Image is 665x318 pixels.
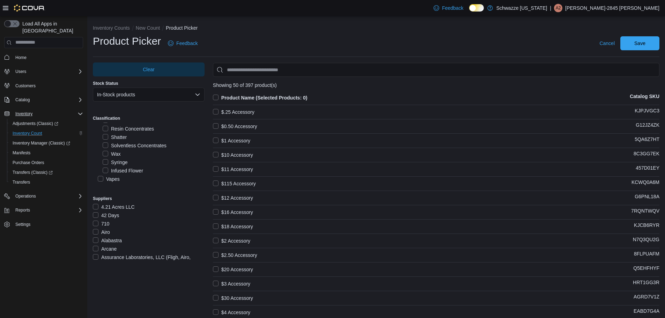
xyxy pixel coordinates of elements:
button: Customers [1,81,86,91]
span: Catalog [15,97,30,103]
label: $2.50 Accessory [213,251,257,259]
span: Inventory [13,110,83,118]
a: Feedback [431,1,466,15]
span: Inventory Count [10,129,83,138]
span: Home [13,53,83,62]
button: Inventory [13,110,35,118]
label: $4 Accessory [213,308,250,317]
a: Feedback [165,36,200,50]
p: G12JZ4ZK [636,122,659,131]
button: Reports [1,205,86,215]
a: Adjustments (Classic) [7,119,86,128]
nav: Complex example [4,50,83,248]
button: Clear [93,62,205,76]
button: Settings [1,219,86,229]
p: | [550,4,551,12]
label: $115 Accessory [213,179,256,188]
button: Transfers [7,177,86,187]
span: Clear [143,66,154,73]
label: Wax [103,150,120,158]
button: Product Picker [166,25,198,31]
p: 7RQNTWQV [631,208,659,216]
label: $18 Accessory [213,222,253,231]
label: $.25 Accessory [213,108,254,116]
label: Syringe [103,158,127,167]
span: Customers [13,81,83,90]
label: $16 Accessory [213,208,253,216]
button: Catalog [13,96,32,104]
div: Andrew-2845 Moreno [554,4,562,12]
span: Adjustments (Classic) [13,121,58,126]
span: Save [634,40,645,47]
a: Adjustments (Classic) [10,119,61,128]
button: Users [13,67,29,76]
div: Showing 50 of 397 product(s) [213,82,659,88]
button: Operations [1,191,86,201]
a: Inventory Manager (Classic) [10,139,73,147]
label: Shatter [103,133,127,141]
span: Inventory Manager (Classic) [13,140,70,146]
span: Catalog [13,96,83,104]
button: Purchase Orders [7,158,86,168]
p: KCWQ0A6M [631,179,659,188]
label: $30 Accessory [213,294,253,302]
label: Assurance Laboratories, LLC (Fligh, Airo, [PERSON_NAME]) [93,253,205,270]
span: Inventory Count [13,131,42,136]
label: Stock Status [93,81,118,86]
a: Inventory Manager (Classic) [7,138,86,148]
label: $20 Accessory [213,265,253,274]
label: 4.21 Acres LLC [93,203,135,211]
p: 5QA6Z7HT [635,136,659,145]
span: Feedback [442,5,463,12]
p: Schwazze [US_STATE] [496,4,547,12]
button: Inventory Counts [93,25,130,31]
span: Feedback [176,40,198,47]
button: Home [1,52,86,62]
h1: Product Picker [93,34,161,48]
span: Home [15,55,27,60]
span: Load All Apps in [GEOGRAPHIC_DATA] [20,20,83,34]
button: Cancel [597,36,618,50]
label: Arcane [93,245,117,253]
p: 8C3GG7EK [634,151,659,159]
span: Transfers (Classic) [13,170,53,175]
span: Manifests [10,149,83,157]
a: Home [13,53,29,62]
label: $0.50 Accessory [213,122,257,131]
a: Transfers [10,178,33,186]
label: Infused Flower [103,167,143,175]
span: Operations [13,192,83,200]
span: Inventory [15,111,32,117]
p: HRT1GG3R [633,280,659,288]
a: Transfers (Classic) [10,168,56,177]
label: $2 Accessory [213,237,250,245]
input: Use aria labels when no actual label is in use [213,63,659,77]
span: Inventory Manager (Classic) [10,139,83,147]
label: $12 Accessory [213,194,253,202]
p: Q5EHFHYF [633,265,659,274]
label: Classification [93,116,120,121]
input: Dark Mode [469,4,484,12]
a: Transfers (Classic) [7,168,86,177]
button: Reports [13,206,33,214]
span: Purchase Orders [10,158,83,167]
label: $11 Accessory [213,165,253,173]
span: Settings [15,222,30,227]
label: Solventless Concentrates [103,141,167,150]
span: Manifests [13,150,30,156]
p: AGRD7V1Z [634,294,659,302]
span: Purchase Orders [13,160,44,165]
label: $1 Accessory [213,136,250,145]
label: Alabastra [93,236,122,245]
button: Catalog [1,95,86,105]
label: Airo [93,228,110,236]
button: Manifests [7,148,86,158]
button: Inventory Count [7,128,86,138]
a: Settings [13,220,33,229]
p: Catalog SKU [630,94,659,102]
button: Inventory [1,109,86,119]
label: Resin Concentrates [103,125,154,133]
a: Purchase Orders [10,158,47,167]
p: N7Q3QU2G [633,237,659,245]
